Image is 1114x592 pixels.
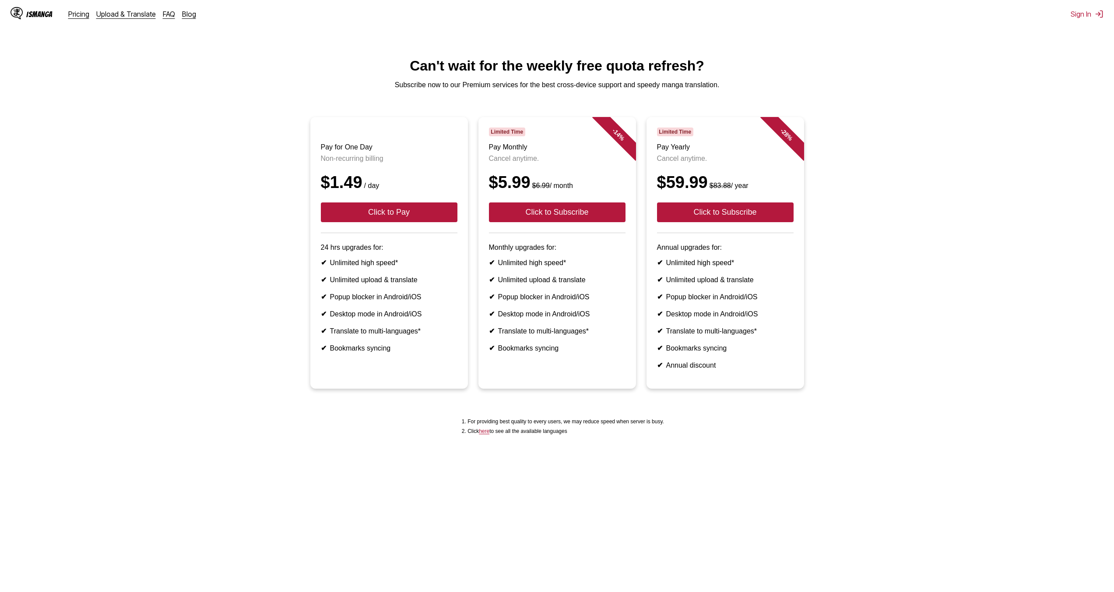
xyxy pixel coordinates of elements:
[321,276,327,284] b: ✔
[489,259,626,267] li: Unlimited high speed*
[657,155,794,163] p: Cancel anytime.
[657,173,794,192] div: $59.99
[657,259,663,266] b: ✔
[657,362,663,369] b: ✔
[489,276,495,284] b: ✔
[321,276,457,284] li: Unlimited upload & translate
[489,202,626,222] button: Click to Subscribe
[182,10,196,18] a: Blog
[489,155,626,163] p: Cancel anytime.
[26,10,53,18] div: IsManga
[321,244,457,252] p: 24 hrs upgrades for:
[321,327,457,335] li: Translate to multi-languages*
[489,310,495,318] b: ✔
[657,361,794,369] li: Annual discount
[467,418,664,425] li: For providing best quality to every users, we may reduce speed when server is busy.
[321,155,457,163] p: Non-recurring billing
[489,310,626,318] li: Desktop mode in Android/iOS
[657,128,693,136] span: Limited Time
[96,10,156,18] a: Upload & Translate
[657,244,794,252] p: Annual upgrades for:
[657,293,663,301] b: ✔
[489,244,626,252] p: Monthly upgrades for:
[362,182,380,189] small: / day
[710,182,731,189] s: $83.88
[11,7,68,21] a: IsManga LogoIsManga
[489,327,495,335] b: ✔
[657,293,794,301] li: Popup blocker in Android/iOS
[321,327,327,335] b: ✔
[321,202,457,222] button: Click to Pay
[489,293,626,301] li: Popup blocker in Android/iOS
[321,293,457,301] li: Popup blocker in Android/iOS
[321,344,457,352] li: Bookmarks syncing
[657,327,794,335] li: Translate to multi-languages*
[1095,10,1103,18] img: Sign out
[489,143,626,151] h3: Pay Monthly
[708,182,749,189] small: / year
[489,276,626,284] li: Unlimited upload & translate
[760,108,812,161] div: - 28 %
[489,173,626,192] div: $5.99
[657,276,794,284] li: Unlimited upload & translate
[657,310,794,318] li: Desktop mode in Android/iOS
[321,259,457,267] li: Unlimited high speed*
[321,310,457,318] li: Desktop mode in Android/iOS
[1071,10,1103,18] button: Sign In
[657,143,794,151] h3: Pay Yearly
[531,182,573,189] small: / month
[7,81,1107,89] p: Subscribe now to our Premium services for the best cross-device support and speedy manga translat...
[321,293,327,301] b: ✔
[592,108,644,161] div: - 14 %
[489,259,495,266] b: ✔
[657,344,663,352] b: ✔
[321,310,327,318] b: ✔
[657,344,794,352] li: Bookmarks syncing
[532,182,550,189] s: $6.99
[163,10,175,18] a: FAQ
[479,428,489,434] a: Available languages
[68,10,89,18] a: Pricing
[321,259,327,266] b: ✔
[321,143,457,151] h3: Pay for One Day
[657,276,663,284] b: ✔
[11,7,23,19] img: IsManga Logo
[489,293,495,301] b: ✔
[321,344,327,352] b: ✔
[321,173,457,192] div: $1.49
[489,327,626,335] li: Translate to multi-languages*
[489,344,626,352] li: Bookmarks syncing
[657,327,663,335] b: ✔
[7,58,1107,74] h1: Can't wait for the weekly free quota refresh?
[489,128,525,136] span: Limited Time
[657,310,663,318] b: ✔
[657,202,794,222] button: Click to Subscribe
[467,428,664,434] li: Click to see all the available languages
[657,259,794,267] li: Unlimited high speed*
[489,344,495,352] b: ✔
